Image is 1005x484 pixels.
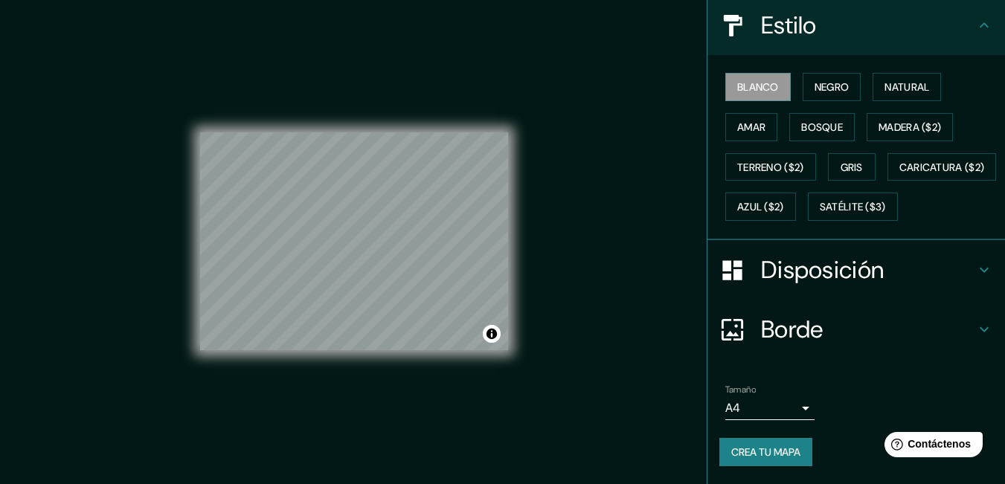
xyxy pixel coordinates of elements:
button: Satélite ($3) [808,193,898,221]
font: Bosque [801,120,843,134]
button: Activar o desactivar atribución [483,325,501,343]
button: Crea tu mapa [719,438,812,466]
font: Negro [815,80,850,94]
button: Natural [873,73,941,101]
font: A4 [725,400,740,416]
font: Borde [761,314,823,345]
button: Caricatura ($2) [887,153,997,181]
font: Gris [841,161,863,174]
font: Blanco [737,80,779,94]
font: Crea tu mapa [731,445,800,459]
font: Natural [884,80,929,94]
font: Terreno ($2) [737,161,804,174]
button: Bosque [789,113,855,141]
font: Tamaño [725,384,756,396]
div: A4 [725,396,815,420]
font: Amar [737,120,765,134]
font: Azul ($2) [737,201,784,214]
button: Amar [725,113,777,141]
div: Disposición [707,240,1005,300]
font: Estilo [761,10,817,41]
button: Gris [828,153,876,181]
div: Borde [707,300,1005,359]
button: Blanco [725,73,791,101]
button: Terreno ($2) [725,153,816,181]
canvas: Mapa [200,132,508,350]
button: Negro [803,73,861,101]
font: Satélite ($3) [820,201,886,214]
iframe: Lanzador de widgets de ayuda [873,426,989,468]
font: Caricatura ($2) [899,161,985,174]
font: Madera ($2) [879,120,941,134]
button: Madera ($2) [867,113,953,141]
button: Azul ($2) [725,193,796,221]
font: Disposición [761,254,884,285]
